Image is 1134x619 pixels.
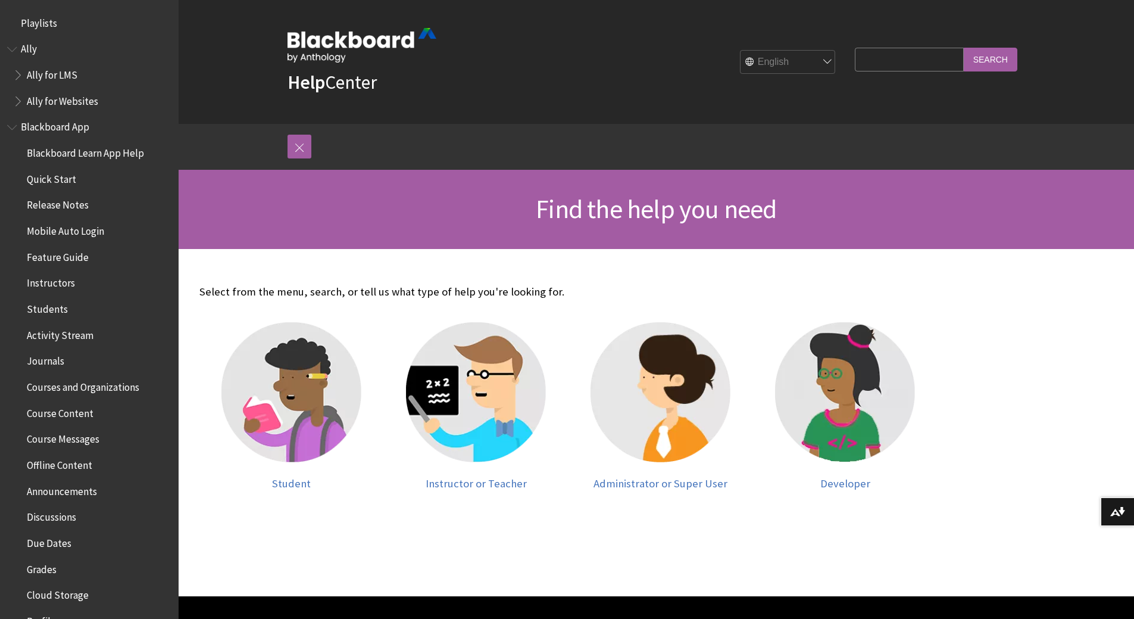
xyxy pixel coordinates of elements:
[27,352,64,368] span: Journals
[7,39,171,111] nav: Book outline for Anthology Ally Help
[27,273,75,290] span: Instructors
[272,477,311,490] span: Student
[580,322,741,490] a: Administrator Administrator or Super User
[288,70,325,94] strong: Help
[27,65,77,81] span: Ally for LMS
[21,13,57,29] span: Playlists
[820,477,870,490] span: Developer
[27,403,93,419] span: Course Content
[406,322,546,462] img: Instructor
[27,559,57,576] span: Grades
[536,192,776,225] span: Find the help you need
[27,585,89,601] span: Cloud Storage
[211,322,372,490] a: Student Student
[765,322,926,490] a: Developer
[27,481,97,497] span: Announcements
[288,28,436,63] img: Blackboard by Anthology
[27,195,89,211] span: Release Notes
[27,455,92,471] span: Offline Content
[964,48,1017,71] input: Search
[591,322,730,462] img: Administrator
[396,322,557,490] a: Instructor Instructor or Teacher
[199,284,938,300] p: Select from the menu, search, or tell us what type of help you're looking for.
[21,39,37,55] span: Ally
[288,70,377,94] a: HelpCenter
[27,169,76,185] span: Quick Start
[27,91,98,107] span: Ally for Websites
[27,247,89,263] span: Feature Guide
[27,143,144,159] span: Blackboard Learn App Help
[221,322,361,462] img: Student
[7,13,171,33] nav: Book outline for Playlists
[21,117,89,133] span: Blackboard App
[27,221,104,237] span: Mobile Auto Login
[27,430,99,446] span: Course Messages
[741,51,836,74] select: Site Language Selector
[27,507,76,523] span: Discussions
[426,477,527,490] span: Instructor or Teacher
[27,325,93,341] span: Activity Stream
[27,533,71,549] span: Due Dates
[27,299,68,315] span: Students
[27,377,139,393] span: Courses and Organizations
[593,477,727,490] span: Administrator or Super User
